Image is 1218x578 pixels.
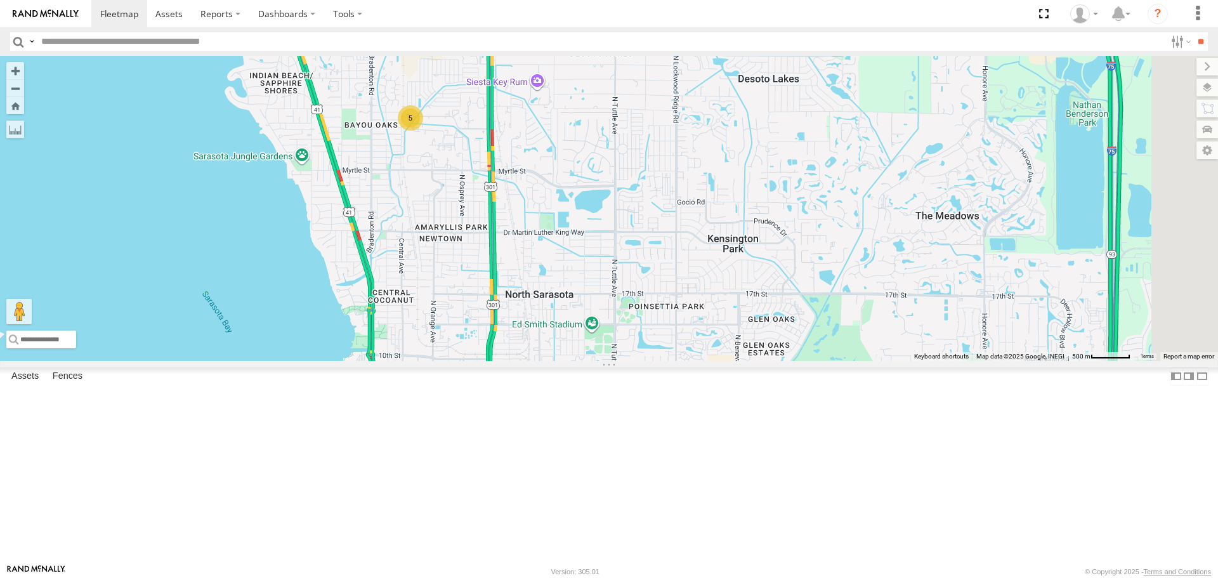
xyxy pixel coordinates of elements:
[13,10,79,18] img: rand-logo.svg
[1072,353,1090,360] span: 500 m
[6,79,24,97] button: Zoom out
[1163,353,1214,360] a: Report a map error
[1068,352,1134,361] button: Map Scale: 500 m per 59 pixels
[1182,367,1195,386] label: Dock Summary Table to the Right
[1166,32,1193,51] label: Search Filter Options
[1196,367,1208,386] label: Hide Summary Table
[1085,568,1211,575] div: © Copyright 2025 -
[551,568,599,575] div: Version: 305.01
[1170,367,1182,386] label: Dock Summary Table to the Left
[1144,568,1211,575] a: Terms and Conditions
[398,105,423,131] div: 5
[6,97,24,114] button: Zoom Home
[6,299,32,324] button: Drag Pegman onto the map to open Street View
[1141,353,1154,358] a: Terms
[27,32,37,51] label: Search Query
[1196,141,1218,159] label: Map Settings
[1066,4,1103,23] div: Jerry Dewberry
[46,368,89,386] label: Fences
[6,121,24,138] label: Measure
[914,352,969,361] button: Keyboard shortcuts
[5,368,45,386] label: Assets
[976,353,1064,360] span: Map data ©2025 Google, INEGI
[7,565,65,578] a: Visit our Website
[6,62,24,79] button: Zoom in
[1148,4,1168,24] i: ?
